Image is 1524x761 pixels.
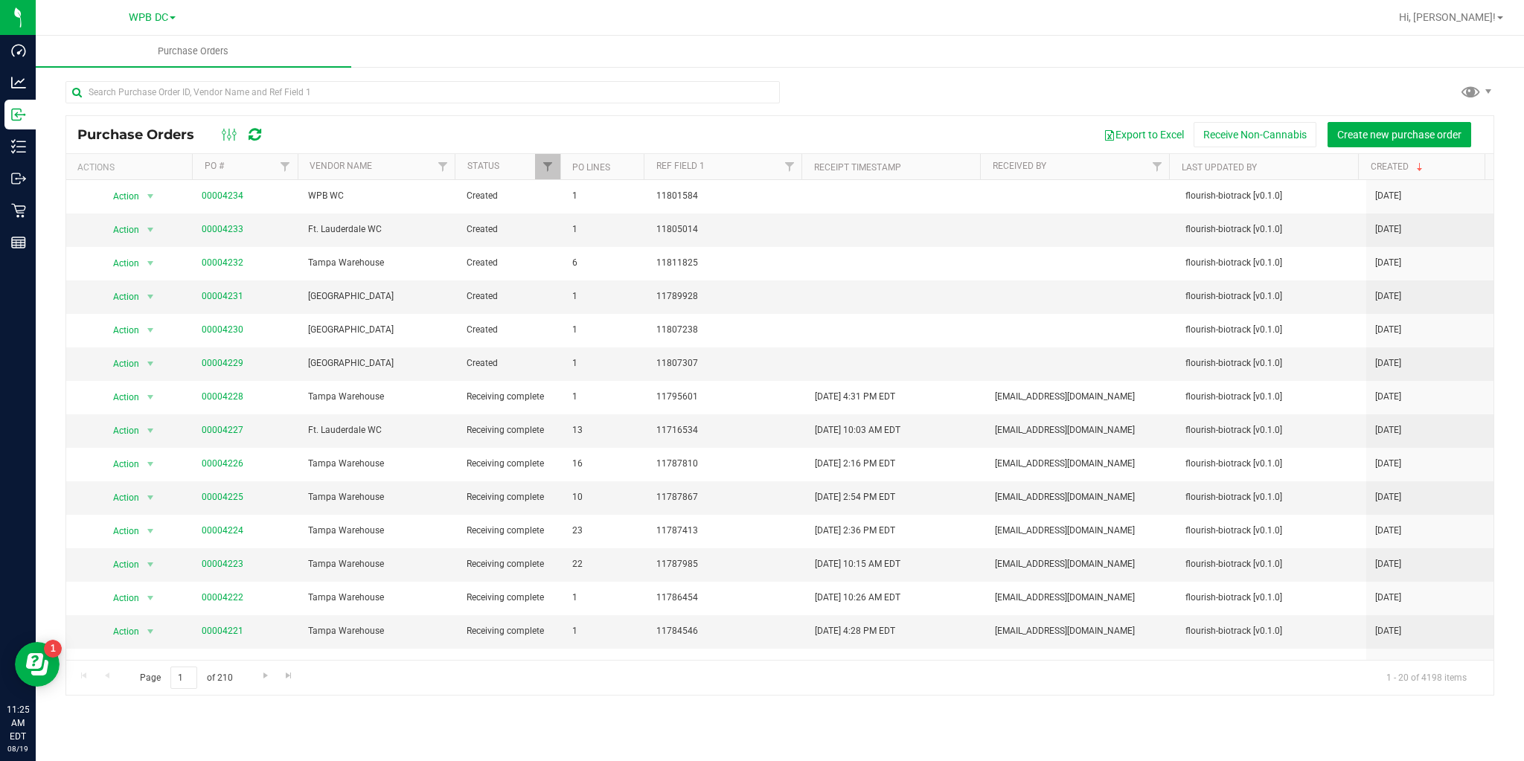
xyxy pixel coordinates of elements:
[141,353,159,374] span: select
[815,658,900,672] span: [DATE] 12:46 PM EDT
[995,390,1168,404] span: [EMAIL_ADDRESS][DOMAIN_NAME]
[1375,591,1401,605] span: [DATE]
[308,222,449,237] span: Ft. Lauderdale WC
[467,457,554,471] span: Receiving complete
[656,624,797,638] span: 11784546
[656,457,797,471] span: 11787810
[995,658,1168,672] span: [EMAIL_ADDRESS][DOMAIN_NAME]
[205,161,224,171] a: PO #
[572,524,639,538] span: 23
[308,591,449,605] span: Tampa Warehouse
[1144,154,1169,179] a: Filter
[170,667,197,690] input: 1
[1375,457,1401,471] span: [DATE]
[202,190,243,201] a: 00004234
[1094,122,1194,147] button: Export to Excel
[141,420,159,441] span: select
[141,454,159,475] span: select
[308,289,449,304] span: [GEOGRAPHIC_DATA]
[308,658,449,672] span: Tampa Warehouse
[308,323,449,337] span: [GEOGRAPHIC_DATA]
[656,524,797,538] span: 11787413
[15,642,60,687] iframe: Resource center
[1185,256,1358,270] span: flourish-biotrack [v0.1.0]
[656,256,797,270] span: 11811825
[202,626,243,636] a: 00004221
[100,521,140,542] span: Action
[308,189,449,203] span: WPB WC
[202,257,243,268] a: 00004232
[1375,323,1401,337] span: [DATE]
[202,458,243,469] a: 00004226
[11,43,26,58] inline-svg: Dashboard
[129,11,168,24] span: WPB DC
[1375,256,1401,270] span: [DATE]
[1374,667,1479,689] span: 1 - 20 of 4198 items
[202,391,243,402] a: 00004228
[1375,557,1401,571] span: [DATE]
[100,286,140,307] span: Action
[254,667,276,687] a: Go to the next page
[572,658,639,672] span: 7
[308,423,449,437] span: Ft. Lauderdale WC
[656,658,797,672] span: 11776647
[467,390,554,404] span: Receiving complete
[1375,222,1401,237] span: [DATE]
[36,36,351,67] a: Purchase Orders
[141,588,159,609] span: select
[77,126,209,143] span: Purchase Orders
[202,592,243,603] a: 00004222
[1375,658,1401,672] span: [DATE]
[993,161,1046,171] a: Received By
[202,291,243,301] a: 00004231
[572,162,610,173] a: PO Lines
[7,743,29,754] p: 08/19
[202,324,243,335] a: 00004230
[1375,423,1401,437] span: [DATE]
[656,189,797,203] span: 11801584
[467,524,554,538] span: Receiving complete
[1375,390,1401,404] span: [DATE]
[572,256,639,270] span: 6
[995,591,1168,605] span: [EMAIL_ADDRESS][DOMAIN_NAME]
[141,186,159,207] span: select
[100,219,140,240] span: Action
[11,235,26,250] inline-svg: Reports
[815,557,900,571] span: [DATE] 10:15 AM EDT
[202,492,243,502] a: 00004225
[202,425,243,435] a: 00004227
[127,667,245,690] span: Page of 210
[535,154,560,179] a: Filter
[100,186,140,207] span: Action
[138,45,249,58] span: Purchase Orders
[1185,658,1358,672] span: flourish-biotrack [v0.1.0]
[656,591,797,605] span: 11786454
[308,390,449,404] span: Tampa Warehouse
[1375,490,1401,504] span: [DATE]
[1375,624,1401,638] span: [DATE]
[100,253,140,274] span: Action
[1185,457,1358,471] span: flourish-biotrack [v0.1.0]
[467,591,554,605] span: Receiving complete
[656,323,797,337] span: 11807238
[995,423,1168,437] span: [EMAIL_ADDRESS][DOMAIN_NAME]
[467,658,554,672] span: Receiving complete
[65,81,780,103] input: Search Purchase Order ID, Vendor Name and Ref Field 1
[1375,289,1401,304] span: [DATE]
[11,171,26,186] inline-svg: Outbound
[815,591,900,605] span: [DATE] 10:26 AM EDT
[572,289,639,304] span: 1
[1371,161,1426,172] a: Created
[100,487,140,508] span: Action
[1182,162,1257,173] a: Last Updated By
[815,624,895,638] span: [DATE] 4:28 PM EDT
[100,320,140,341] span: Action
[308,457,449,471] span: Tampa Warehouse
[310,161,372,171] a: Vendor Name
[202,525,243,536] a: 00004224
[656,490,797,504] span: 11787867
[572,591,639,605] span: 1
[572,490,639,504] span: 10
[995,624,1168,638] span: [EMAIL_ADDRESS][DOMAIN_NAME]
[100,353,140,374] span: Action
